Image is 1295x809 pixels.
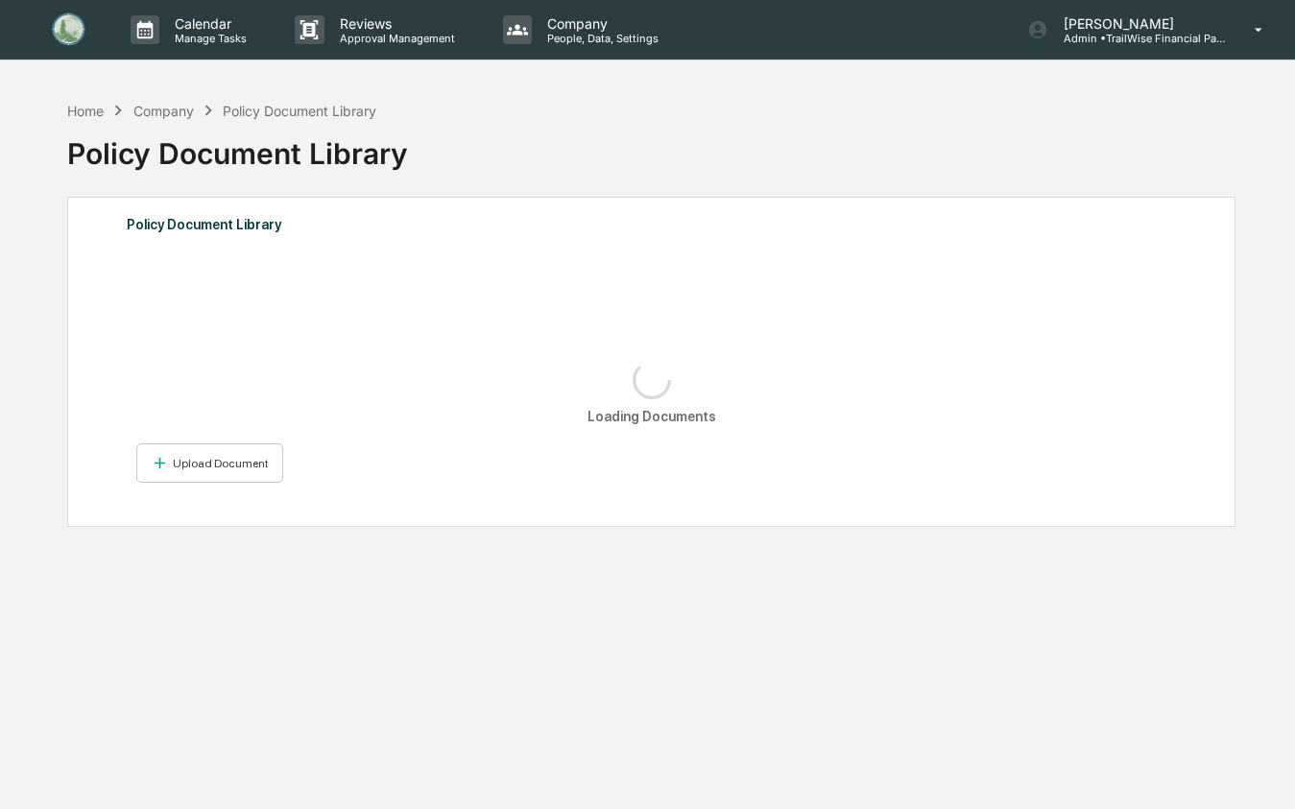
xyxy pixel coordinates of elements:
p: Company [532,15,668,32]
div: Loading Documents [588,409,716,424]
img: logo [46,11,92,49]
div: Upload Document [169,457,269,470]
p: Admin • TrailWise Financial Partners [1048,32,1227,45]
div: Policy Document Library [223,103,376,119]
button: Upload Document [136,443,283,483]
div: Policy Document Library [67,121,1233,171]
div: Company [133,103,194,119]
div: Home [67,103,104,119]
div: Policy Document Library [127,212,1176,237]
p: Reviews [324,15,465,32]
p: [PERSON_NAME] [1048,15,1227,32]
p: People, Data, Settings [532,32,668,45]
p: Approval Management [324,32,465,45]
p: Manage Tasks [159,32,256,45]
p: Calendar [159,15,256,32]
